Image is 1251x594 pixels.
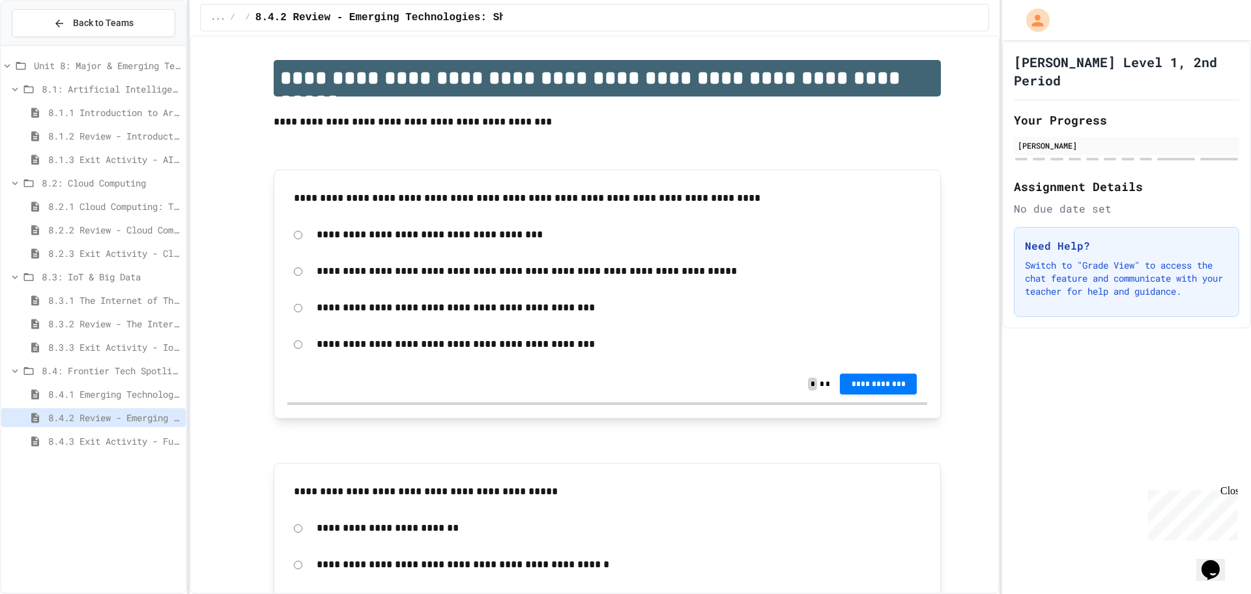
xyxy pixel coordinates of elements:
[48,293,180,307] span: 8.3.1 The Internet of Things and Big Data: Our Connected Digital World
[73,16,134,30] span: Back to Teams
[42,270,180,284] span: 8.3: IoT & Big Data
[48,387,180,401] span: 8.4.1 Emerging Technologies: Shaping Our Digital Future
[48,340,180,354] span: 8.3.3 Exit Activity - IoT Data Detective Challenge
[42,364,180,378] span: 8.4: Frontier Tech Spotlight
[5,5,90,83] div: Chat with us now!Close
[246,12,250,23] span: /
[48,434,180,448] span: 8.4.3 Exit Activity - Future Tech Challenge
[1014,111,1239,129] h2: Your Progress
[1014,201,1239,216] div: No due date set
[48,411,180,424] span: 8.4.2 Review - Emerging Technologies: Shaping Our Digital Future
[48,223,180,237] span: 8.2.2 Review - Cloud Computing
[48,129,180,143] span: 8.1.2 Review - Introduction to Artificial Intelligence
[1196,542,1238,581] iframe: chat widget
[48,246,180,260] span: 8.2.3 Exit Activity - Cloud Service Detective
[230,12,235,23] span: /
[1018,140,1235,151] div: [PERSON_NAME]
[12,9,175,37] button: Back to Teams
[1143,485,1238,541] iframe: chat widget
[34,59,180,72] span: Unit 8: Major & Emerging Technologies
[255,10,656,25] span: 8.4.2 Review - Emerging Technologies: Shaping Our Digital Future
[42,176,180,190] span: 8.2: Cloud Computing
[1014,53,1239,89] h1: [PERSON_NAME] Level 1, 2nd Period
[1025,259,1228,298] p: Switch to "Grade View" to access the chat feature and communicate with your teacher for help and ...
[211,12,225,23] span: ...
[48,153,180,166] span: 8.1.3 Exit Activity - AI Detective
[1025,238,1228,254] h3: Need Help?
[48,317,180,331] span: 8.3.2 Review - The Internet of Things and Big Data
[1014,177,1239,196] h2: Assignment Details
[42,82,180,96] span: 8.1: Artificial Intelligence Basics
[1013,5,1053,35] div: My Account
[48,106,180,119] span: 8.1.1 Introduction to Artificial Intelligence
[48,200,180,213] span: 8.2.1 Cloud Computing: Transforming the Digital World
